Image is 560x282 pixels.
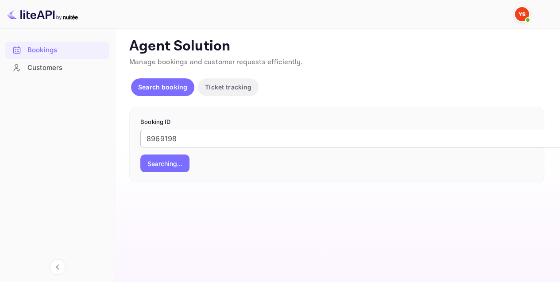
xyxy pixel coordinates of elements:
div: Customers [5,59,109,77]
a: Bookings [5,42,109,58]
div: Bookings [5,42,109,59]
p: Agent Solution [129,38,544,55]
button: Collapse navigation [50,259,66,275]
p: Ticket tracking [205,82,251,92]
img: LiteAPI logo [7,7,78,21]
p: Booking ID [140,118,533,127]
img: Yandex Support [515,7,529,21]
span: Manage bookings and customer requests efficiently. [129,58,303,67]
a: Customers [5,59,109,76]
p: Search booking [138,82,187,92]
div: Bookings [27,45,105,55]
div: Customers [27,63,105,73]
button: Searching... [140,155,189,172]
